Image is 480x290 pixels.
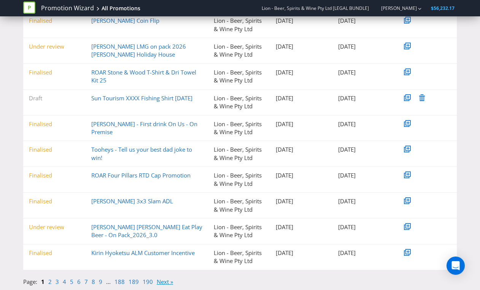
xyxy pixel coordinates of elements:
[332,94,395,102] div: [DATE]
[332,43,395,51] div: [DATE]
[91,223,202,239] a: [PERSON_NAME] [PERSON_NAME] Eat Play Beer - On Pack_2026_3.0
[91,249,195,257] a: Kirin Hyoketsu ALM Customer Incentive
[114,278,125,285] a: 188
[262,5,369,11] span: Lion - Beer, Spirits & Wine Pty Ltd [LEGAL BUNDLE]
[92,278,95,285] a: 8
[208,68,270,85] div: Lion - Beer, Spirits & Wine Pty Ltd
[48,278,52,285] a: 2
[77,278,81,285] a: 6
[23,278,37,285] span: Page:
[23,120,86,128] div: Finalised
[431,5,455,11] span: $56,232.17
[23,146,86,154] div: Finalised
[143,278,153,285] a: 190
[208,94,270,111] div: Lion - Beer, Spirits & Wine Pty Ltd
[99,278,102,285] a: 9
[91,94,192,102] a: Sun Tourism XXXX Fishing Shirt [DATE]
[102,5,140,12] div: All Promotions
[270,223,332,231] div: [DATE]
[332,120,395,128] div: [DATE]
[23,223,86,231] div: Under review
[23,197,86,205] div: Finalised
[208,249,270,265] div: Lion - Beer, Spirits & Wine Pty Ltd
[23,43,86,51] div: Under review
[332,171,395,179] div: [DATE]
[208,171,270,188] div: Lion - Beer, Spirits & Wine Pty Ltd
[270,43,332,51] div: [DATE]
[447,257,465,275] div: Open Intercom Messenger
[41,4,94,13] a: Promotion Wizard
[23,171,86,179] div: Finalised
[91,120,197,136] a: [PERSON_NAME] - First drink On Us - On Premise
[208,43,270,59] div: Lion - Beer, Spirits & Wine Pty Ltd
[23,94,86,102] div: Draft
[129,278,139,285] a: 189
[332,146,395,154] div: [DATE]
[208,223,270,239] div: Lion - Beer, Spirits & Wine Pty Ltd
[208,120,270,136] div: Lion - Beer, Spirits & Wine Pty Ltd
[270,146,332,154] div: [DATE]
[332,249,395,257] div: [DATE]
[91,43,186,58] a: [PERSON_NAME] LMG on pack 2026 [PERSON_NAME] Holiday House
[91,197,173,205] a: [PERSON_NAME] 3x3 Slam ADL
[332,68,395,76] div: [DATE]
[208,146,270,162] div: Lion - Beer, Spirits & Wine Pty Ltd
[157,278,173,285] a: Next »
[270,249,332,257] div: [DATE]
[91,171,191,179] a: ROAR Four Pillars RTD Cap Promotion
[270,68,332,76] div: [DATE]
[208,17,270,33] div: Lion - Beer, Spirits & Wine Pty Ltd
[332,223,395,231] div: [DATE]
[270,197,332,205] div: [DATE]
[84,278,88,285] a: 7
[23,68,86,76] div: Finalised
[70,278,73,285] a: 5
[63,278,66,285] a: 4
[208,197,270,214] div: Lion - Beer, Spirits & Wine Pty Ltd
[41,278,45,285] a: 1
[270,120,332,128] div: [DATE]
[91,68,196,84] a: ROAR Stone & Wood T-Shirt & Dri Towel Kit 25
[23,249,86,257] div: Finalised
[56,278,59,285] a: 3
[270,94,332,102] div: [DATE]
[106,278,114,286] li: ...
[374,5,417,11] a: [PERSON_NAME]
[91,146,192,161] a: Tooheys - Tell us your best dad joke to win!
[270,171,332,179] div: [DATE]
[332,197,395,205] div: [DATE]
